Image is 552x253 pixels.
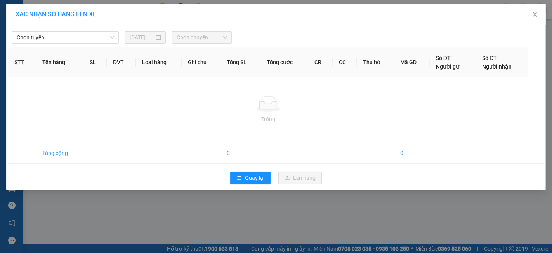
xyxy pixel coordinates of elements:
[220,142,260,164] td: 0
[524,4,546,26] button: Close
[36,47,83,77] th: Tên hàng
[394,47,430,77] th: Mã GD
[16,11,96,18] span: XÁC NHẬN SỐ HÀNG LÊN XE
[483,63,512,70] span: Người nhận
[130,33,154,42] input: 14/08/2025
[230,172,271,184] button: rollbackQuay lại
[182,47,220,77] th: Ghi chú
[357,47,394,77] th: Thu hộ
[8,47,36,77] th: STT
[260,47,308,77] th: Tổng cước
[177,32,227,43] span: Chọn chuyến
[220,47,260,77] th: Tổng SL
[333,47,357,77] th: CC
[236,175,242,181] span: rollback
[532,11,538,18] span: close
[436,55,451,61] span: Số ĐT
[107,47,136,77] th: ĐVT
[394,142,430,164] td: 0
[36,142,83,164] td: Tổng cộng
[14,115,522,123] div: Trống
[17,32,114,43] span: Chọn tuyến
[136,47,182,77] th: Loại hàng
[245,174,264,182] span: Quay lại
[308,47,332,77] th: CR
[278,172,322,184] button: uploadLên hàng
[83,47,107,77] th: SL
[436,63,461,70] span: Người gửi
[483,55,497,61] span: Số ĐT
